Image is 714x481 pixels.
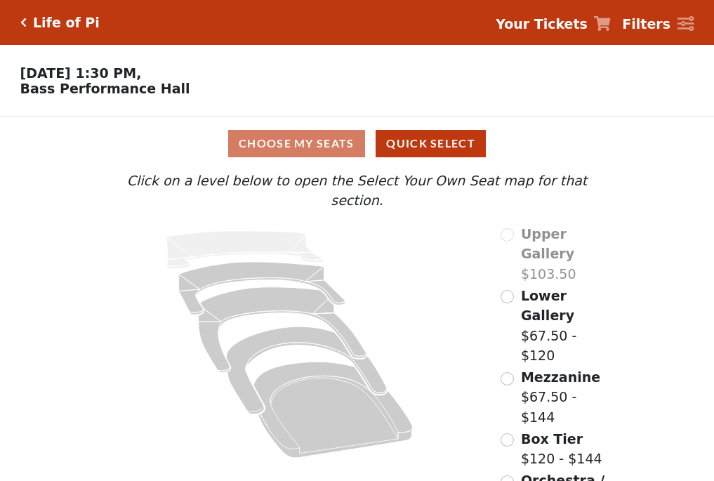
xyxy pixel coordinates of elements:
span: Upper Gallery [521,226,574,262]
a: Your Tickets [496,14,611,34]
button: Quick Select [376,130,486,157]
span: Box Tier [521,431,583,447]
label: $120 - $144 [521,429,602,469]
span: Mezzanine [521,369,600,385]
a: Click here to go back to filters [20,18,27,27]
span: Lower Gallery [521,288,574,324]
strong: Filters [622,16,670,32]
path: Lower Gallery - Seats Available: 90 [179,262,345,315]
label: $67.50 - $120 [521,286,615,366]
path: Orchestra / Parterre Circle - Seats Available: 25 [254,362,414,458]
p: Click on a level below to open the Select Your Own Seat map for that section. [99,171,614,211]
h5: Life of Pi [33,15,100,31]
path: Upper Gallery - Seats Available: 0 [167,231,324,269]
label: $103.50 [521,224,615,284]
a: Filters [622,14,694,34]
label: $67.50 - $144 [521,367,615,428]
strong: Your Tickets [496,16,588,32]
